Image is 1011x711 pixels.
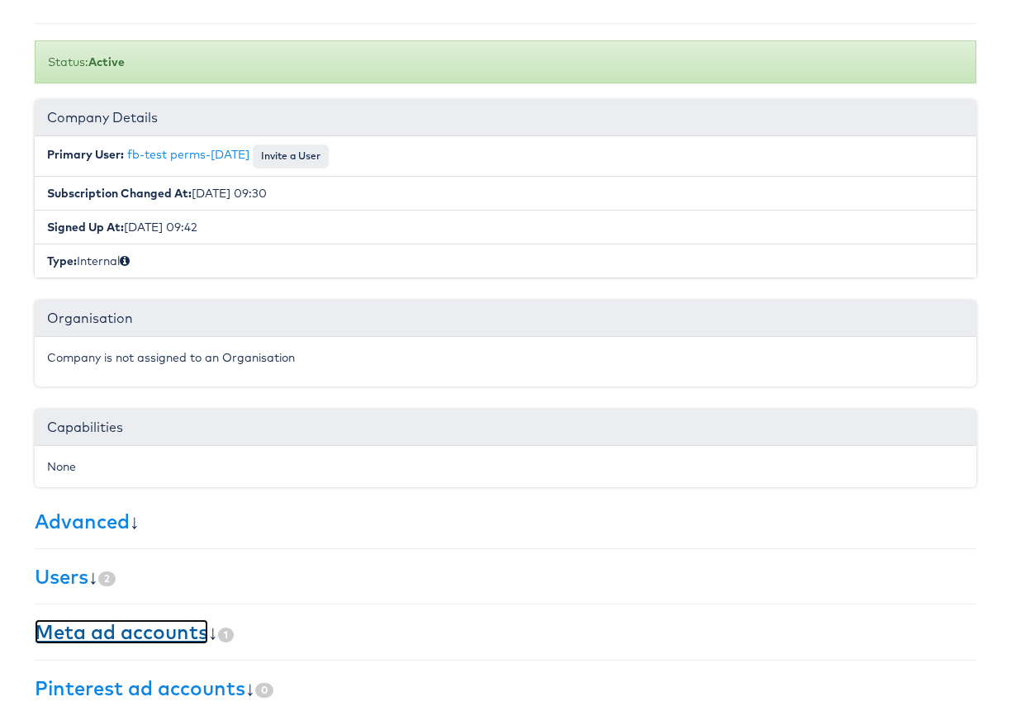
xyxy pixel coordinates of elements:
[47,186,192,201] b: Subscription Changed At:
[35,564,88,589] a: Users
[47,458,964,475] div: None
[47,349,964,366] p: Company is not assigned to an Organisation
[120,254,130,268] span: Internal (staff) or External (client)
[98,571,116,586] span: 2
[88,55,125,69] b: Active
[35,100,976,136] div: Company Details
[35,210,976,244] li: [DATE] 09:42
[253,145,329,168] button: Invite a User
[35,675,245,700] a: Pinterest ad accounts
[127,147,249,162] a: fb-test perms-[DATE]
[47,220,124,235] b: Signed Up At:
[35,510,976,532] h3: ↓
[255,683,273,698] span: 0
[35,301,976,337] div: Organisation
[35,40,976,83] div: Status:
[35,619,208,644] a: Meta ad accounts
[35,410,976,446] div: Capabilities
[35,677,976,699] h3: ↓
[218,628,234,642] span: 1
[35,176,976,211] li: [DATE] 09:30
[47,254,77,268] b: Type:
[35,566,976,587] h3: ↓
[35,621,976,642] h3: ↓
[47,147,124,162] b: Primary User:
[35,509,130,533] a: Advanced
[35,244,976,277] li: Internal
